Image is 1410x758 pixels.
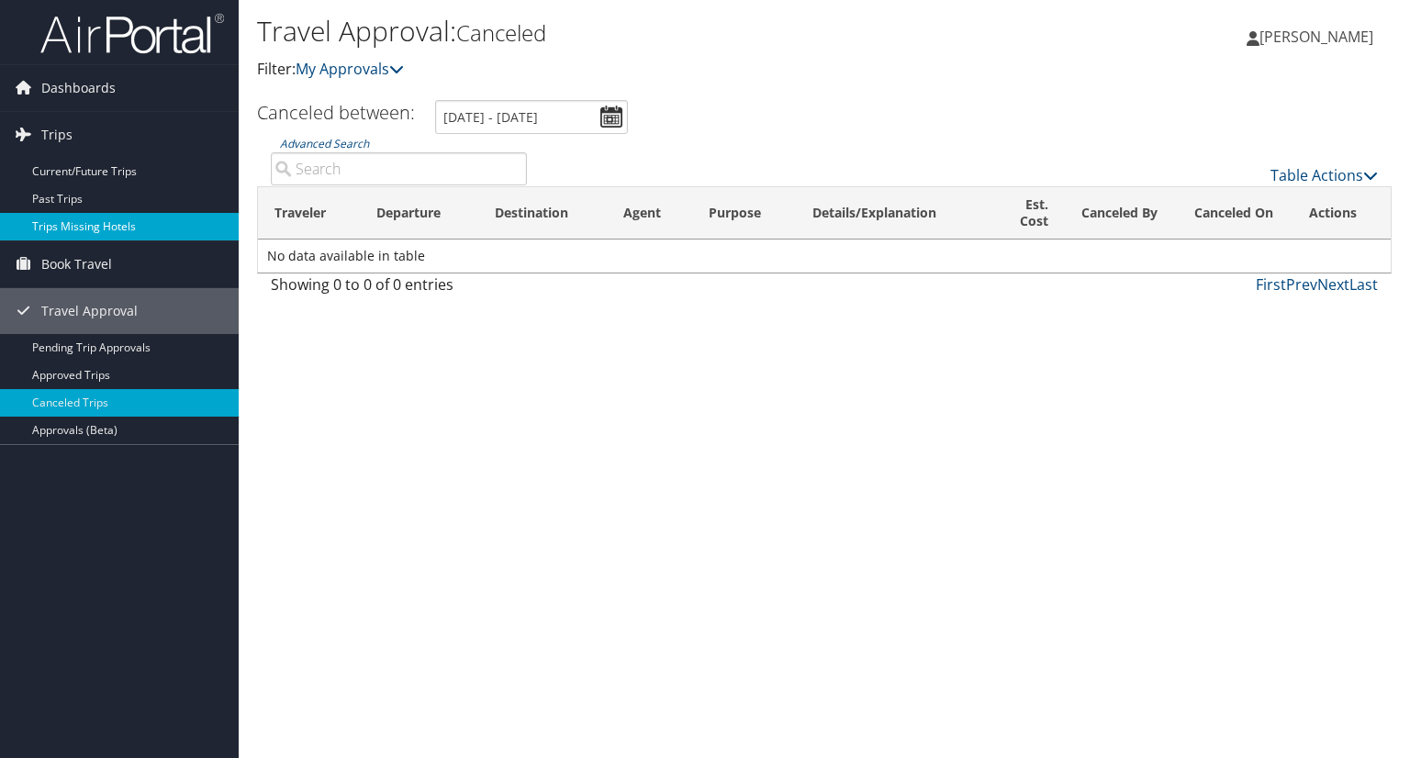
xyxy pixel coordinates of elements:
[271,152,527,185] input: Advanced Search
[1270,165,1378,185] a: Table Actions
[1349,274,1378,295] a: Last
[271,273,527,305] div: Showing 0 to 0 of 0 entries
[296,59,404,79] a: My Approvals
[1286,274,1317,295] a: Prev
[1065,187,1177,240] th: Canceled By: activate to sort column ascending
[258,240,1391,273] td: No data available in table
[456,17,546,48] small: Canceled
[41,65,116,111] span: Dashboards
[478,187,607,240] th: Destination: activate to sort column ascending
[985,187,1065,240] th: Est. Cost: activate to sort column ascending
[796,187,986,240] th: Details/Explanation
[280,136,369,151] a: Advanced Search
[41,112,73,158] span: Trips
[1247,9,1392,64] a: [PERSON_NAME]
[1256,274,1286,295] a: First
[41,288,138,334] span: Travel Approval
[257,100,415,125] h3: Canceled between:
[257,12,1013,50] h1: Travel Approval:
[41,241,112,287] span: Book Travel
[40,12,224,55] img: airportal-logo.png
[1178,187,1293,240] th: Canceled On: activate to sort column ascending
[1292,187,1391,240] th: Actions
[692,187,796,240] th: Purpose
[435,100,628,134] input: [DATE] - [DATE]
[607,187,692,240] th: Agent
[1317,274,1349,295] a: Next
[1259,27,1373,47] span: [PERSON_NAME]
[258,187,360,240] th: Traveler: activate to sort column ascending
[360,187,477,240] th: Departure: activate to sort column ascending
[257,58,1013,82] p: Filter:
